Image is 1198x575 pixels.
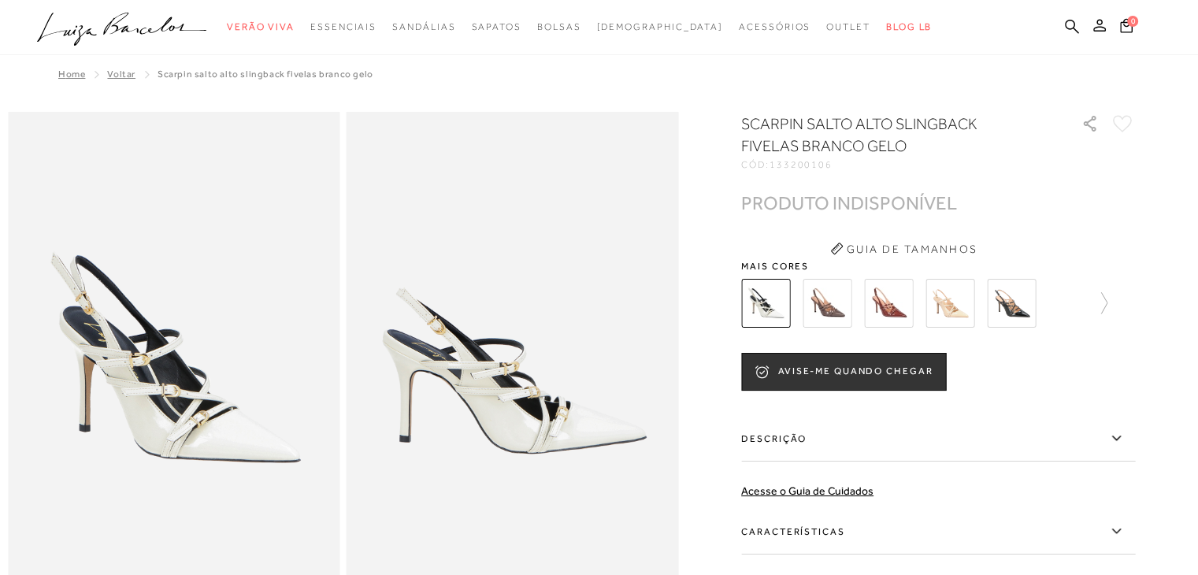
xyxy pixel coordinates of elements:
[803,279,851,328] img: Scarpin salto alto slingback fivelas cinza
[741,160,1056,169] div: CÓD:
[310,13,376,42] a: noSubCategoriesText
[471,13,521,42] a: noSubCategoriesText
[537,21,581,32] span: Bolsas
[826,13,870,42] a: noSubCategoriesText
[770,159,833,170] span: 133200106
[58,69,85,80] a: Home
[886,21,932,32] span: BLOG LB
[596,13,723,42] a: noSubCategoriesText
[1115,17,1137,39] button: 0
[392,13,455,42] a: noSubCategoriesText
[227,13,295,42] a: noSubCategoriesText
[227,21,295,32] span: Verão Viva
[741,113,1037,157] h1: SCARPIN SALTO ALTO SLINGBACK FIVELAS BRANCO GELO
[107,69,135,80] a: Voltar
[310,21,376,32] span: Essenciais
[741,509,1135,555] label: Características
[741,262,1135,271] span: Mais cores
[739,13,810,42] a: noSubCategoriesText
[596,21,723,32] span: [DEMOGRAPHIC_DATA]
[392,21,455,32] span: Sandálias
[537,13,581,42] a: noSubCategoriesText
[471,21,521,32] span: Sapatos
[925,279,974,328] img: SCARPIN SALTO ALTO SLINGBACK FIVELAS NATA
[886,13,932,42] a: BLOG LB
[741,353,946,391] button: AVISE-ME QUANDO CHEGAR
[987,279,1036,328] img: SCARPIN SALTO ALTO SLINGBACK FIVELAS PRETO
[741,195,957,211] div: PRODUTO INDISPONÍVEL
[864,279,913,328] img: Scarpin salto alto slingback fivelas ganache
[825,236,982,262] button: Guia de Tamanhos
[741,279,790,328] img: SCARPIN SALTO ALTO SLINGBACK FIVELAS BRANCO GELO
[158,69,373,80] span: SCARPIN SALTO ALTO SLINGBACK FIVELAS BRANCO GELO
[826,21,870,32] span: Outlet
[741,484,873,497] a: Acesse o Guia de Cuidados
[741,416,1135,462] label: Descrição
[739,21,810,32] span: Acessórios
[1127,16,1138,27] span: 0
